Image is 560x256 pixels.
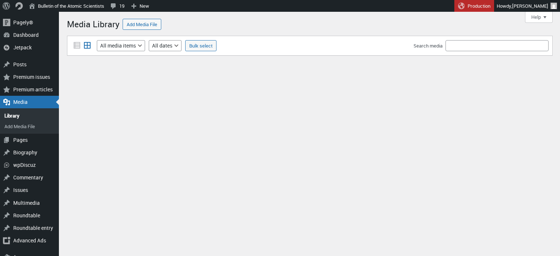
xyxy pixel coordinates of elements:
[82,41,92,51] a: Grid view
[512,3,548,9] span: [PERSON_NAME]
[67,15,120,31] h1: Media Library
[413,42,443,49] label: Search media
[123,19,161,30] a: Add Media File
[72,41,82,51] a: List view
[525,12,553,23] button: Help
[185,40,216,51] button: Bulk select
